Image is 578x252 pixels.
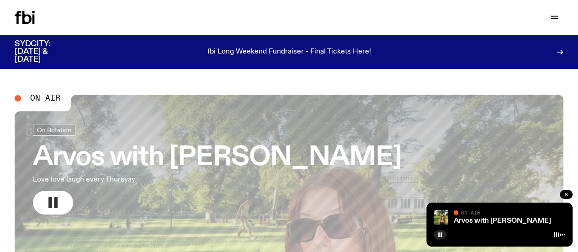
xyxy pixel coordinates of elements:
h3: SYDCITY: [DATE] & [DATE] [15,40,73,64]
a: Arvos with [PERSON_NAME] [454,217,551,225]
span: On Rotation [37,127,71,134]
a: Arvos with [PERSON_NAME]Love love laugh every Thursyay [33,124,401,214]
span: On Air [461,209,480,215]
h3: Arvos with [PERSON_NAME] [33,145,401,171]
p: Love love laugh every Thursyay [33,174,267,185]
img: Lizzie Bowles is sitting in a bright green field of grass, with dark sunglasses and a black top. ... [434,210,448,225]
p: fbi Long Weekend Fundraiser - Final Tickets Here! [207,48,371,56]
span: On Air [30,94,60,102]
a: On Rotation [33,124,75,136]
